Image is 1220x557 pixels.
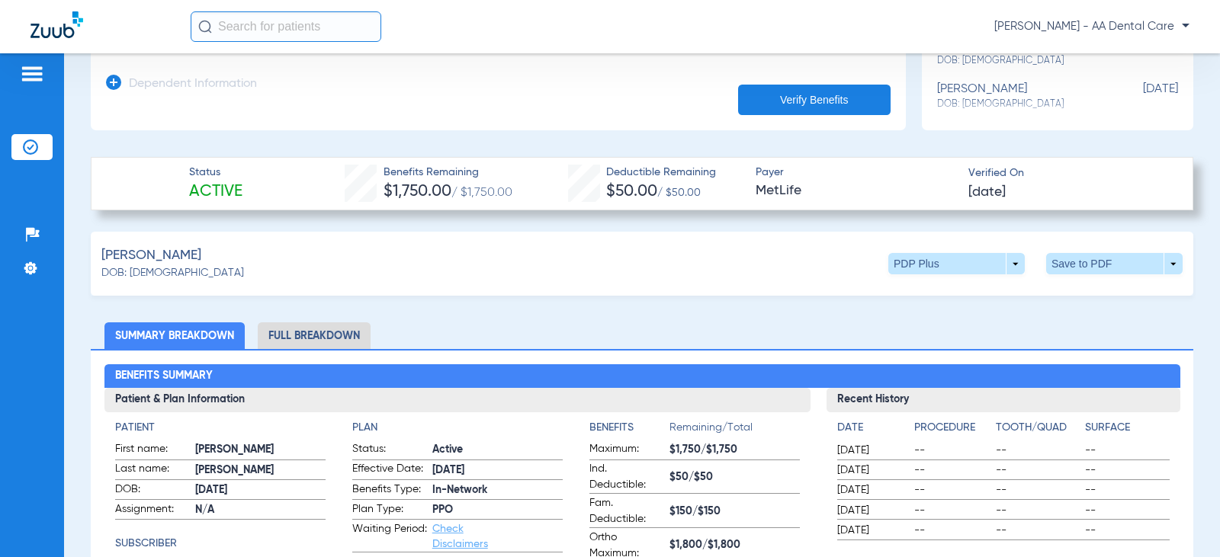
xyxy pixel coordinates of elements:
app-breakdown-title: Date [837,420,901,441]
span: $1,750/$1,750 [669,442,800,458]
span: Fam. Deductible: [589,495,664,527]
a: Check Disclaimers [432,523,488,549]
span: Waiting Period: [352,521,427,552]
span: [DATE] [432,463,563,479]
img: Zuub Logo [30,11,83,38]
h4: Subscriber [115,536,326,552]
span: -- [914,523,990,538]
button: Verify Benefits [738,85,891,115]
input: Search for patients [191,11,381,42]
span: DOB: [DEMOGRAPHIC_DATA] [937,98,1102,111]
span: Effective Date: [352,461,427,479]
img: Search Icon [198,20,212,34]
span: -- [996,503,1080,518]
span: Plan Type: [352,501,427,520]
button: Save to PDF [1046,253,1183,274]
span: [PERSON_NAME] [195,442,326,458]
li: Summary Breakdown [104,322,245,349]
span: [DATE] [837,482,901,498]
span: DOB: [DEMOGRAPHIC_DATA] [937,54,1102,68]
span: In-Network [432,482,563,498]
span: [DATE] [837,463,901,478]
span: Status: [352,441,427,459]
app-breakdown-title: Benefits [589,420,669,441]
span: MetLife [756,181,955,200]
img: hamburger-icon [20,65,44,83]
h4: Procedure [914,420,990,436]
span: / $50.00 [657,187,701,198]
li: Full Breakdown [258,322,371,349]
h3: Dependent Information [129,77,257,92]
span: $150/$150 [669,504,800,520]
h4: Patient [115,420,326,436]
span: Deductible Remaining [606,165,716,181]
span: Assignment: [115,501,190,520]
span: -- [996,523,1080,538]
span: -- [914,482,990,498]
span: $50.00 [606,184,657,200]
span: N/A [195,502,326,518]
h4: Plan [352,420,563,436]
span: Active [189,181,242,203]
span: [PERSON_NAME] [101,246,201,265]
h4: Surface [1085,420,1169,436]
span: Payer [756,165,955,181]
span: -- [1085,482,1169,498]
span: -- [996,443,1080,458]
app-breakdown-title: Tooth/Quad [996,420,1080,441]
span: Status [189,165,242,181]
h4: Date [837,420,901,436]
span: Ind. Deductible: [589,461,664,493]
span: [DATE] [837,523,901,538]
span: -- [914,443,990,458]
span: [DATE] [837,503,901,518]
span: DOB: [115,482,190,500]
div: [PERSON_NAME] [937,82,1102,110]
h4: Benefits [589,420,669,436]
span: -- [996,463,1080,478]
h4: Tooth/Quad [996,420,1080,436]
span: Verified On [968,165,1168,181]
span: First name: [115,441,190,459]
span: Benefits Type: [352,482,427,500]
span: -- [914,463,990,478]
h2: Benefits Summary [104,364,1180,389]
app-breakdown-title: Procedure [914,420,990,441]
button: PDP Plus [888,253,1025,274]
span: $50/$50 [669,469,800,485]
span: -- [1085,463,1169,478]
span: [PERSON_NAME] [195,463,326,479]
span: Active [432,442,563,458]
span: [DATE] [837,443,901,458]
span: -- [1085,503,1169,518]
span: -- [914,503,990,518]
span: PPO [432,502,563,518]
h3: Patient & Plan Information [104,388,811,412]
app-breakdown-title: Surface [1085,420,1169,441]
span: [DATE] [1102,82,1178,110]
span: Maximum: [589,441,664,459]
span: [PERSON_NAME] - AA Dental Care [994,19,1189,34]
span: Benefits Remaining [384,165,512,181]
span: [DATE] [195,482,326,498]
span: -- [1085,443,1169,458]
span: $1,750.00 [384,184,451,200]
span: DOB: [DEMOGRAPHIC_DATA] [101,265,244,281]
span: -- [996,482,1080,498]
span: -- [1085,523,1169,538]
span: / $1,750.00 [451,187,512,199]
h3: Recent History [827,388,1180,412]
span: Last name: [115,461,190,479]
span: [DATE] [968,183,1006,202]
span: Remaining/Total [669,420,800,441]
span: $1,800/$1,800 [669,537,800,553]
